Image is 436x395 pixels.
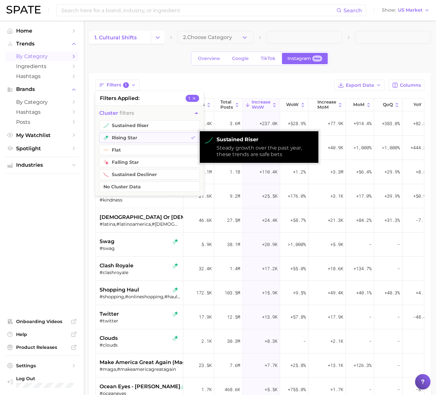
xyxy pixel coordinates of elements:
[328,313,343,321] span: +17.9k
[199,265,212,272] span: 32.4k
[227,53,254,64] a: Google
[225,386,240,393] span: 468.6k
[103,135,109,140] img: instagram rising star
[16,119,68,125] span: Posts
[5,84,79,94] button: Brands
[16,99,68,105] span: by Category
[16,331,68,337] span: Help
[99,133,200,143] button: rising star
[416,289,429,297] span: +4.5%
[328,216,343,224] span: +21.3k
[384,192,400,200] span: +39.9%
[5,361,79,370] a: Settings
[288,192,306,200] span: +176.0%
[103,147,109,153] img: instagram flat
[199,192,212,200] span: 21.6k
[252,100,270,110] span: Increase WoW
[413,192,429,200] span: +50.9%
[16,376,104,381] span: Log Out
[100,359,191,366] span: make america great again (maga)
[383,102,393,107] span: QoQ
[183,35,232,40] span: 2. Choose Category
[227,313,240,321] span: 12.5m
[100,294,181,300] div: #shopping,#onlineshopping,#haul,#compras,#shopeehaul,#sephorahaul,#makeuphaul,#shoppingaddict,#gr...
[354,361,372,369] span: +126.3%
[192,53,226,64] a: Overview
[398,8,422,12] span: US Market
[382,8,396,12] span: Show
[100,94,139,102] span: filters applied
[308,99,346,111] button: Increase MoM
[280,99,308,111] button: WoW
[328,144,343,152] span: +40.9k
[328,265,343,272] span: +18.6k
[100,238,114,245] span: swag
[232,56,249,61] span: Google
[196,289,212,297] span: 172.5k
[16,162,68,168] span: Industries
[201,337,212,345] span: 2.1k
[287,56,311,61] span: Instagram
[262,241,277,248] span: +20.9k
[413,313,429,321] span: -48.4%
[16,63,68,69] span: Ingredients
[255,53,281,64] a: TikTok
[180,384,186,390] img: instagram rising star
[303,337,306,345] span: -
[328,361,343,369] span: +13.1k
[227,216,240,224] span: 27.5m
[100,318,181,324] div: #twitter
[374,99,402,111] button: QoQ
[265,386,277,393] span: +5.5k
[100,334,118,342] span: clouds
[265,337,277,345] span: +8.3k
[16,132,68,138] span: My Watchlist
[217,145,313,158] div: Steady growth over the past year, these trends are safe bets
[96,281,431,305] button: shopping haulinstagram rising star#shopping,#onlineshopping,#haul,#compras,#shopeehaul,#sephoraha...
[353,102,364,107] span: MoM
[96,329,431,353] button: cloudsinstagram rising star#clouds2.1k30.3m+8.3k-+2.1k---
[346,83,374,88] span: Export Data
[356,192,372,200] span: +17.0%
[400,83,421,88] span: Columns
[416,216,429,224] span: -7.7%
[172,263,178,269] img: instagram rising star
[94,35,137,41] span: 1. cultural shifts
[330,192,343,200] span: +3.1k
[262,265,277,272] span: +17.2k
[288,120,306,127] span: +528.9%
[384,289,400,297] span: +40.3%
[5,71,79,81] a: Hashtags
[172,335,178,341] img: instagram rising star
[397,265,400,272] span: -
[259,120,277,127] span: +237.0k
[293,168,306,176] span: +1.2%
[16,319,68,324] span: Onboarding Videos
[100,310,119,318] span: twitter
[217,136,313,143] strong: sustained riser
[230,168,240,176] span: 1.1b
[96,208,431,232] button: [DEMOGRAPHIC_DATA] or [DEMOGRAPHIC_DATA]#latina,#latinoamerica,#[DEMOGRAPHIC_DATA],#hispanicherit...
[100,213,234,221] span: [DEMOGRAPHIC_DATA] or [DEMOGRAPHIC_DATA]
[261,56,276,61] span: TikTok
[16,86,68,92] span: Brands
[384,168,400,176] span: +29.9%
[356,289,372,297] span: +40.1%
[99,157,200,167] button: falling star
[5,130,79,140] a: My Watchlist
[178,31,253,44] button: 2.Choose Category
[411,144,429,152] span: +444.3%
[225,289,240,297] span: 103.5m
[201,168,212,176] span: 9.1m
[397,361,400,369] span: -
[397,386,400,393] span: -
[5,61,79,71] a: Ingredients
[89,31,151,44] a: 1. cultural shifts
[328,120,343,127] span: +77.9k
[384,216,400,224] span: +31.3%
[5,330,79,339] a: Help
[262,216,277,224] span: +24.4k
[205,136,213,144] img: sustained riser
[201,241,212,248] span: 5.9k
[151,31,165,44] button: Change Category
